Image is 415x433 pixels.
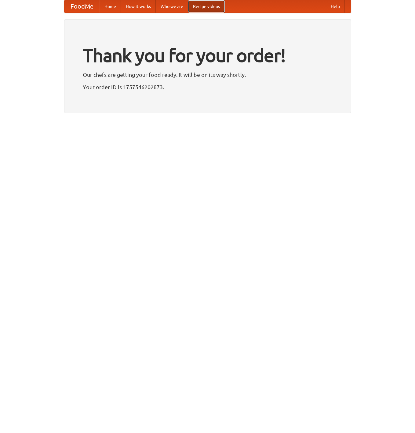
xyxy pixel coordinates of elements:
[188,0,225,13] a: Recipe videos
[326,0,345,13] a: Help
[100,0,121,13] a: Home
[83,82,333,91] p: Your order ID is 1757546202873.
[83,70,333,79] p: Our chefs are getting your food ready. It will be on its way shortly.
[156,0,188,13] a: Who we are
[83,41,333,70] h1: Thank you for your order!
[64,0,100,13] a: FoodMe
[121,0,156,13] a: How it works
